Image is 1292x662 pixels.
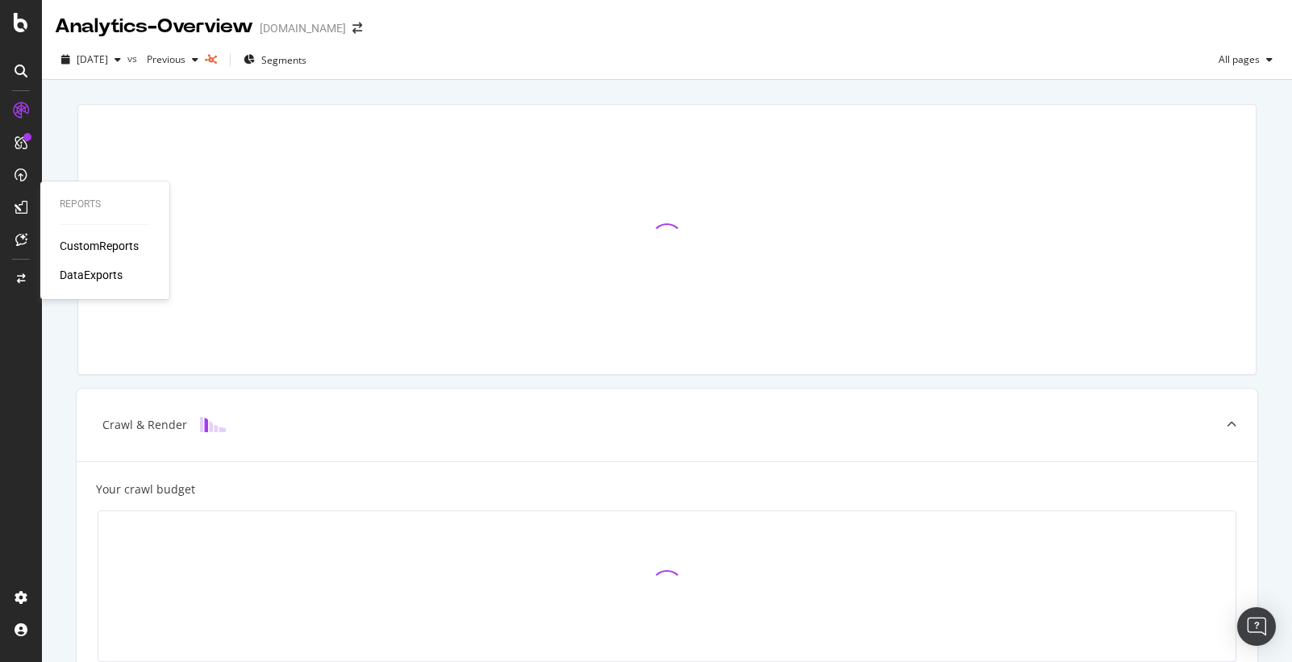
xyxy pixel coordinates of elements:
span: 2025 Sep. 23rd [77,52,108,66]
span: Segments [261,53,306,67]
div: [DOMAIN_NAME] [260,20,346,36]
span: Previous [140,52,185,66]
button: [DATE] [55,47,127,73]
button: All pages [1212,47,1279,73]
img: block-icon [200,417,226,432]
div: Analytics - Overview [55,13,253,40]
button: Previous [140,47,205,73]
a: DataExports [60,267,123,283]
div: Open Intercom Messenger [1237,607,1276,646]
div: Reports [60,198,150,211]
div: arrow-right-arrow-left [352,23,362,34]
a: CustomReports [60,238,139,254]
div: Crawl & Render [102,417,187,433]
div: Your crawl budget [96,481,195,498]
span: vs [127,52,140,65]
span: All pages [1212,52,1260,66]
button: Segments [237,47,313,73]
